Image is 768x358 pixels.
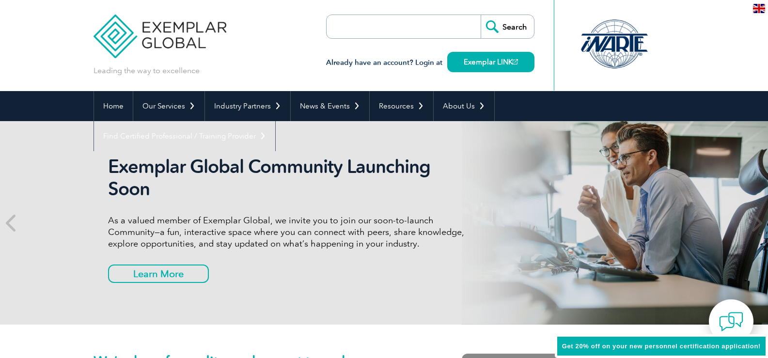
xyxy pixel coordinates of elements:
a: Our Services [133,91,204,121]
img: open_square.png [513,59,518,64]
img: contact-chat.png [719,310,743,334]
input: Search [481,15,534,38]
img: en [753,4,765,13]
p: As a valued member of Exemplar Global, we invite you to join our soon-to-launch Community—a fun, ... [108,215,471,249]
a: About Us [434,91,494,121]
a: Resources [370,91,433,121]
a: Home [94,91,133,121]
a: News & Events [291,91,369,121]
a: Find Certified Professional / Training Provider [94,121,275,151]
h3: Already have an account? Login at [326,57,534,69]
p: Leading the way to excellence [94,65,200,76]
a: Learn More [108,265,209,283]
a: Industry Partners [205,91,290,121]
h2: Exemplar Global Community Launching Soon [108,156,471,200]
span: Get 20% off on your new personnel certification application! [562,342,761,350]
a: Exemplar LINK [447,52,534,72]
